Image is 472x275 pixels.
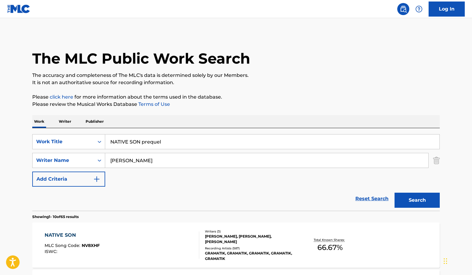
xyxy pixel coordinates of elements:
div: [PERSON_NAME], [PERSON_NAME], [PERSON_NAME] [205,234,296,245]
div: Drag [444,252,447,270]
img: help [415,5,423,13]
p: Please for more information about the terms used in the database. [32,93,440,101]
iframe: Chat Widget [442,246,472,275]
p: It is not an authoritative source for recording information. [32,79,440,86]
img: search [400,5,407,13]
form: Search Form [32,134,440,211]
img: MLC Logo [7,5,30,13]
button: Search [395,193,440,208]
p: The accuracy and completeness of The MLC's data is determined solely by our Members. [32,72,440,79]
span: NV8XHF [82,243,100,248]
p: Writer [57,115,73,128]
p: Please review the Musical Works Database [32,101,440,108]
a: Terms of Use [137,101,170,107]
span: MLC Song Code : [45,243,82,248]
div: NATIVE SON [45,232,100,239]
button: Add Criteria [32,172,105,187]
p: Total Known Shares: [314,238,346,242]
a: Public Search [397,3,409,15]
div: GRAMATIK, GRAMATIK, GRAMATIK, GRAMATIK, GRAMATIK [205,251,296,261]
a: click here [50,94,73,100]
p: Work [32,115,46,128]
p: Showing 1 - 10 of 65 results [32,214,79,220]
img: 9d2ae6d4665cec9f34b9.svg [93,175,100,183]
p: Publisher [84,115,105,128]
div: Work Title [36,138,90,145]
span: 66.67 % [317,242,343,253]
div: Writer Name [36,157,90,164]
div: Recording Artists ( 587 ) [205,246,296,251]
span: ISWC : [45,249,59,254]
a: Log In [429,2,465,17]
a: Reset Search [352,192,392,205]
div: Writers ( 3 ) [205,229,296,234]
img: Delete Criterion [433,153,440,168]
h1: The MLC Public Work Search [32,49,250,68]
a: NATIVE SONMLC Song Code:NV8XHFISWC:Writers (3)[PERSON_NAME], [PERSON_NAME], [PERSON_NAME]Recordin... [32,223,440,268]
div: Help [413,3,425,15]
